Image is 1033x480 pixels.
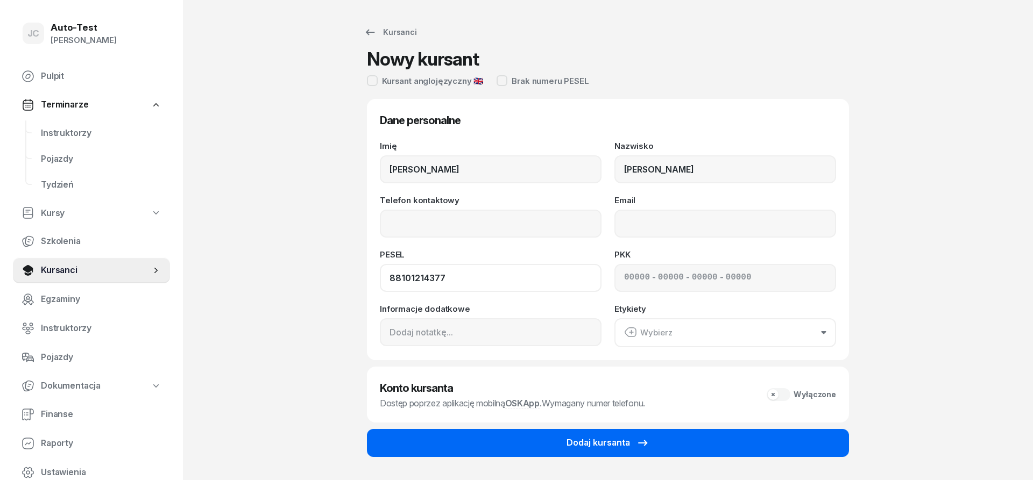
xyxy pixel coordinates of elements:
span: Instruktorzy [41,126,161,140]
a: Egzaminy [13,286,170,312]
span: - [720,271,724,285]
a: Terminarze [13,92,170,117]
a: Kursy [13,201,170,226]
input: 00000 [726,271,752,285]
button: Wybierz [614,318,836,347]
div: Auto-Test [51,23,117,32]
span: Finanse [41,407,161,421]
input: 00000 [658,271,684,285]
span: - [652,271,656,285]
div: Dodaj kursanta [567,436,649,450]
input: 00000 [692,271,718,285]
span: Kursanci [41,263,151,277]
span: Egzaminy [41,292,161,306]
a: Finanse [13,402,170,427]
a: Pulpit [13,63,170,89]
span: Raporty [41,436,161,450]
a: Dokumentacja [13,374,170,398]
a: Kursanci [13,257,170,283]
a: OSKApp [505,398,540,409]
h3: Dane personalne [380,112,836,129]
span: JC [27,29,40,38]
div: Kursanci [364,26,417,39]
span: Pojazdy [41,350,161,364]
span: Kursy [41,206,65,220]
span: - [686,271,690,285]
div: Wybierz [624,326,673,340]
div: Kursant anglojęzyczny 🇬🇧 [382,77,484,85]
div: Brak numeru PESEL [512,77,589,85]
h1: Nowy kursant [367,49,479,69]
span: Terminarze [41,98,88,112]
div: [PERSON_NAME] [51,33,117,47]
input: 00000 [624,271,650,285]
span: Pojazdy [41,152,161,166]
span: Ustawienia [41,465,161,479]
h3: Konto kursanta [380,379,645,397]
a: Instruktorzy [13,316,170,341]
a: Raporty [13,431,170,456]
div: Dostęp poprzez aplikację mobilną . [380,397,645,410]
a: Kursanci [354,22,427,43]
a: Pojazdy [13,345,170,370]
a: Pojazdy [32,146,170,172]
button: Dodaj kursanta [367,429,849,457]
a: Instruktorzy [32,120,170,146]
a: Tydzień [32,172,170,198]
span: Tydzień [41,178,161,192]
span: Wymagany numer telefonu. [542,398,645,409]
input: Dodaj notatkę... [380,318,602,346]
span: Pulpit [41,69,161,83]
span: Instruktorzy [41,321,161,335]
span: Dokumentacja [41,379,101,393]
a: Szkolenia [13,228,170,254]
span: Szkolenia [41,234,161,248]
